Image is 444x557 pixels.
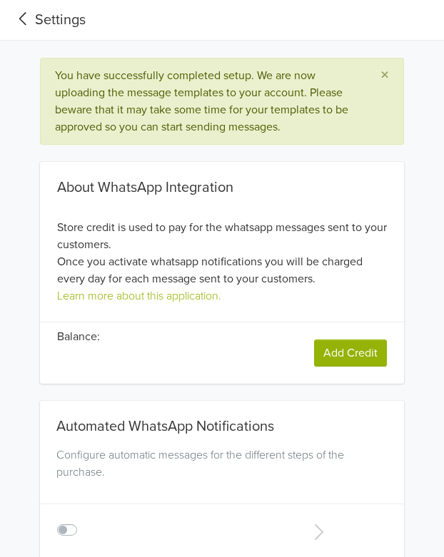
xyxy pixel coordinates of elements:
span: × [380,65,389,86]
div: Configure automatic messages for the different steps of the purchase. [51,446,393,498]
div: About WhatsApp Integration [57,179,387,196]
div: Automated WhatsApp Notifications [51,401,393,441]
div: You have successfully completed setup. We are now uploading the message templates to your account... [55,67,358,136]
a: Learn more about this application. [57,289,221,303]
div: Store credit is used to pay for the whatsapp messages sent to your customers. Once you activate w... [40,179,404,305]
p: Balance: [57,328,100,345]
a: Add Credit [314,339,387,367]
a: Settings [11,9,86,31]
